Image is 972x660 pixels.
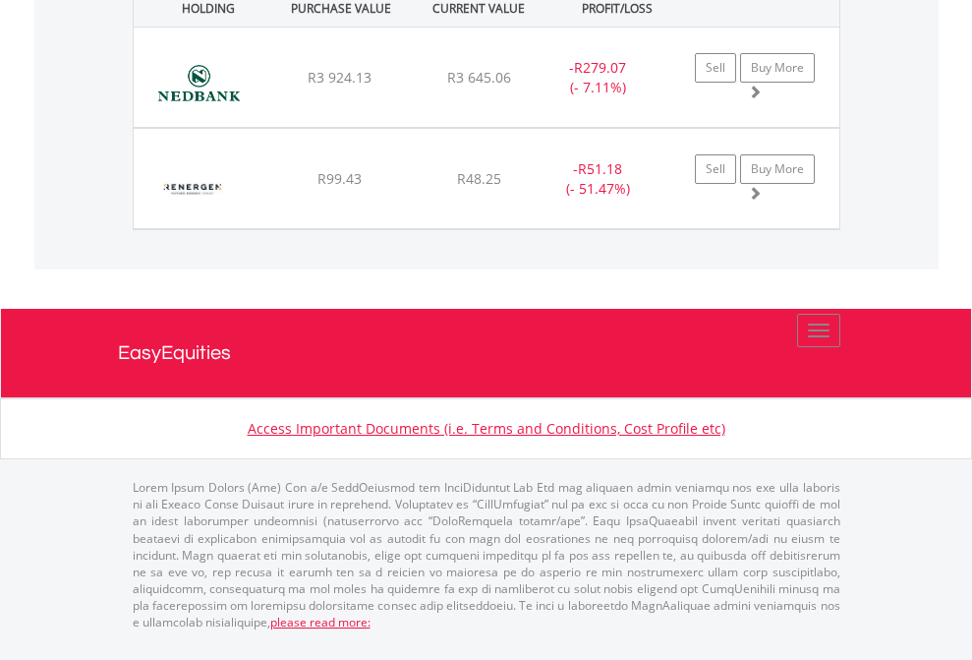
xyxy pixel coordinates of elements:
[537,58,659,97] div: - (- 7.11%)
[133,479,840,630] p: Lorem Ipsum Dolors (Ame) Con a/e SeddOeiusmod tem InciDiduntut Lab Etd mag aliquaen admin veniamq...
[695,53,736,83] a: Sell
[317,169,362,188] span: R99.43
[143,52,255,122] img: EQU.ZA.NED.png
[695,154,736,184] a: Sell
[270,614,371,630] a: please read more:
[578,159,622,178] span: R51.18
[447,68,511,87] span: R3 645.06
[537,159,659,199] div: - (- 51.47%)
[457,169,501,188] span: R48.25
[118,309,855,397] a: EasyEquities
[308,68,372,87] span: R3 924.13
[740,154,815,184] a: Buy More
[740,53,815,83] a: Buy More
[574,58,626,77] span: R279.07
[248,419,725,438] a: Access Important Documents (i.e. Terms and Conditions, Cost Profile etc)
[143,153,243,223] img: EQU.ZA.REN.png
